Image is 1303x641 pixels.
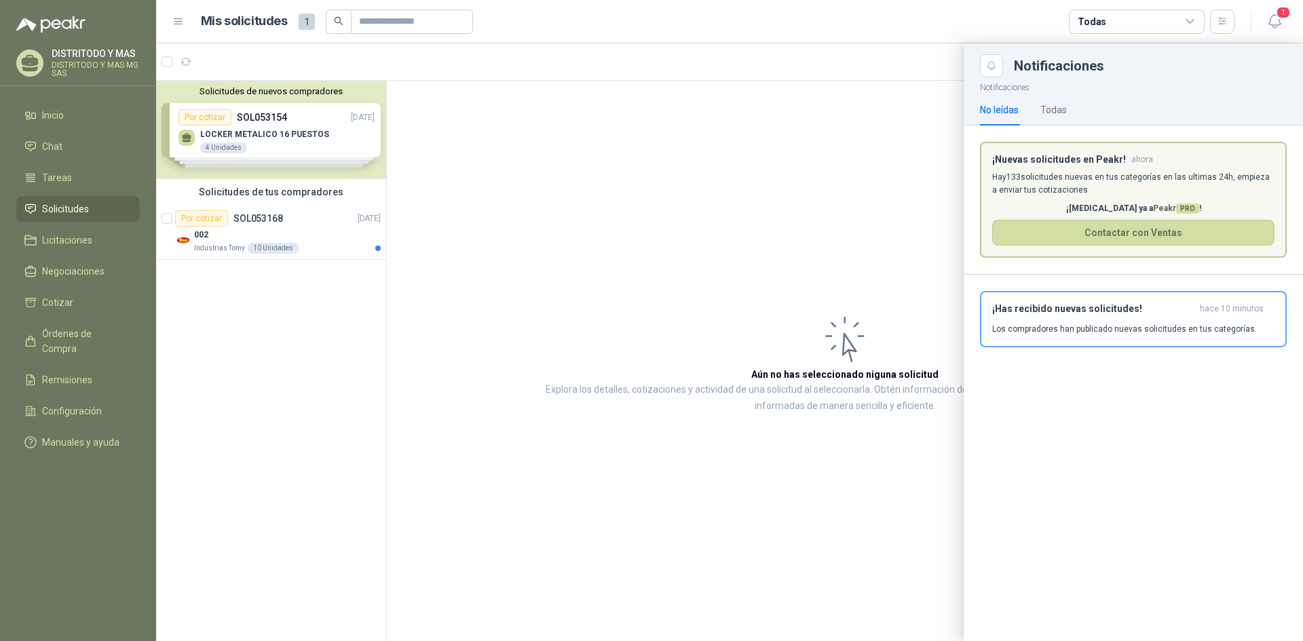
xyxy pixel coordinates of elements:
p: ¡[MEDICAL_DATA] ya a ! [992,202,1274,215]
p: Los compradores han publicado nuevas solicitudes en tus categorías. [992,323,1257,335]
span: Peakr [1153,203,1199,213]
span: Remisiones [42,372,92,387]
a: Configuración [16,398,140,424]
p: DISTRITODO Y MAS MG SAS [52,61,140,77]
span: Tareas [42,170,72,185]
p: Hay 133 solicitudes nuevas en tus categorías en las ultimas 24h, empieza a enviar tus cotizaciones [992,171,1274,197]
span: Solicitudes [42,201,89,216]
span: 1 [299,14,315,30]
span: search [334,16,343,26]
img: Logo peakr [16,16,86,33]
a: Cotizar [16,290,140,315]
span: hace 10 minutos [1200,303,1264,315]
a: Remisiones [16,367,140,393]
a: Órdenes de Compra [16,321,140,362]
a: Manuales y ayuda [16,429,140,455]
span: Licitaciones [42,233,92,248]
button: 1 [1262,9,1287,34]
span: Negociaciones [42,264,105,279]
span: PRO [1176,203,1199,214]
button: Contactar con Ventas [992,220,1274,246]
span: Órdenes de Compra [42,326,127,356]
span: Cotizar [42,295,73,310]
h1: Mis solicitudes [201,12,288,31]
button: Close [980,54,1003,77]
a: Negociaciones [16,258,140,284]
span: Manuales y ayuda [42,435,119,450]
a: Chat [16,134,140,159]
p: Notificaciones [964,77,1303,94]
a: Licitaciones [16,227,140,253]
span: Configuración [42,404,102,419]
p: DISTRITODO Y MAS [52,49,140,58]
span: 1 [1276,6,1291,19]
span: ahora [1131,154,1153,166]
div: No leídas [980,102,1019,117]
div: Notificaciones [1014,59,1287,73]
a: Tareas [16,165,140,191]
span: Chat [42,139,62,154]
div: Todas [1078,14,1106,29]
h3: ¡Nuevas solicitudes en Peakr! [992,154,1126,166]
a: Inicio [16,102,140,128]
button: ¡Has recibido nuevas solicitudes!hace 10 minutos Los compradores han publicado nuevas solicitudes... [980,291,1287,347]
span: Inicio [42,108,64,123]
h3: ¡Has recibido nuevas solicitudes! [992,303,1194,315]
a: Solicitudes [16,196,140,222]
div: Todas [1040,102,1067,117]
